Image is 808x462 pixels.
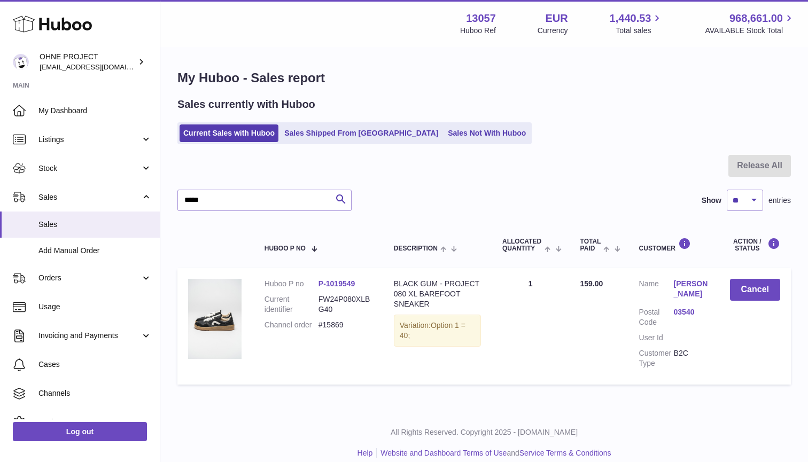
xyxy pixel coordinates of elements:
[466,11,496,26] strong: 13057
[519,449,611,457] a: Service Terms & Conditions
[38,246,152,256] span: Add Manual Order
[281,124,442,142] a: Sales Shipped From [GEOGRAPHIC_DATA]
[444,124,530,142] a: Sales Not With Huboo
[492,268,570,384] td: 1
[180,124,278,142] a: Current Sales with Huboo
[610,11,651,26] span: 1,440.53
[38,192,141,202] span: Sales
[674,348,709,369] dd: B2C
[400,321,465,340] span: Option 1 = 40;
[13,422,147,441] a: Log out
[318,294,372,315] dd: FW24P080XLBG40
[674,279,709,299] a: [PERSON_NAME]
[188,279,242,359] img: DSC02155.jpg
[610,11,664,36] a: 1,440.53 Total sales
[730,238,780,252] div: Action / Status
[394,279,481,309] div: BLACK GUM - PROJECT 080 XL BAREFOOT SNEAKER
[38,163,141,174] span: Stock
[265,279,318,289] dt: Huboo P no
[265,294,318,315] dt: Current identifier
[394,315,481,347] div: Variation:
[674,307,709,317] a: 03540
[729,11,783,26] span: 968,661.00
[265,245,306,252] span: Huboo P no
[702,195,721,206] label: Show
[38,220,152,230] span: Sales
[580,238,601,252] span: Total paid
[38,331,141,341] span: Invoicing and Payments
[177,69,791,87] h1: My Huboo - Sales report
[38,106,152,116] span: My Dashboard
[768,195,791,206] span: entries
[38,273,141,283] span: Orders
[460,26,496,36] div: Huboo Ref
[38,359,152,370] span: Cases
[639,333,674,343] dt: User Id
[318,320,372,330] dd: #15869
[169,427,799,437] p: All Rights Reserved. Copyright 2025 - [DOMAIN_NAME]
[639,307,674,327] dt: Postal Code
[730,279,780,301] button: Cancel
[705,11,795,36] a: 968,661.00 AVAILABLE Stock Total
[538,26,568,36] div: Currency
[639,279,674,302] dt: Name
[13,54,29,70] img: support@ohneproject.com
[545,11,568,26] strong: EUR
[639,348,674,369] dt: Customer Type
[40,62,157,71] span: [EMAIL_ADDRESS][DOMAIN_NAME]
[394,245,438,252] span: Description
[40,52,136,72] div: OHNE PROJECT
[38,302,152,312] span: Usage
[38,135,141,145] span: Listings
[38,417,152,427] span: Settings
[380,449,507,457] a: Website and Dashboard Terms of Use
[318,279,355,288] a: P-1019549
[639,238,709,252] div: Customer
[377,448,611,458] li: and
[580,279,603,288] span: 159.00
[38,388,152,398] span: Channels
[265,320,318,330] dt: Channel order
[705,26,795,36] span: AVAILABLE Stock Total
[177,97,315,112] h2: Sales currently with Huboo
[358,449,373,457] a: Help
[616,26,663,36] span: Total sales
[502,238,542,252] span: ALLOCATED Quantity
